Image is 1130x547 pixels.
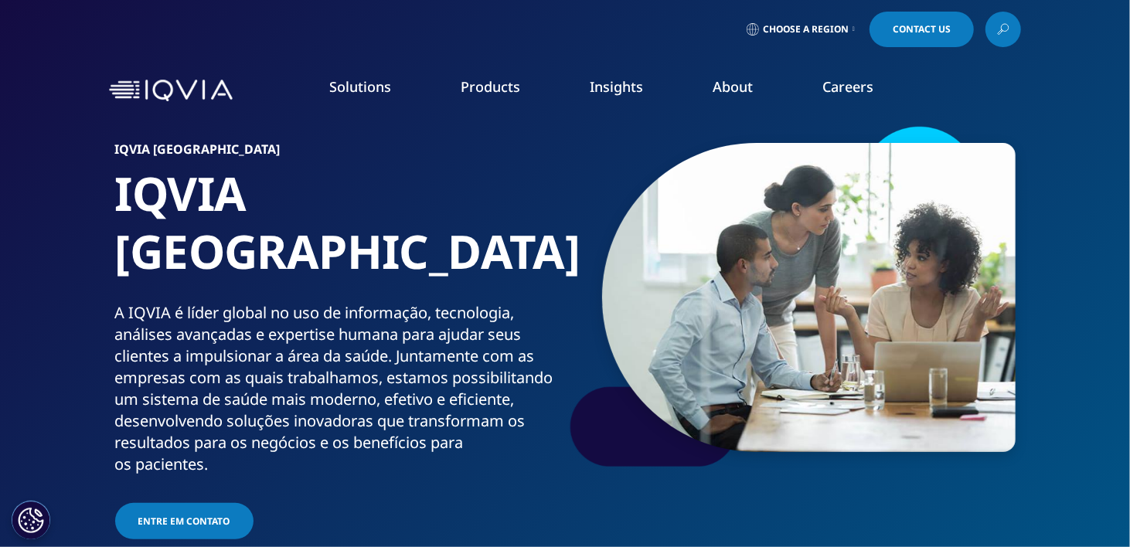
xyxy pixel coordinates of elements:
[115,165,560,302] h1: IQVIA [GEOGRAPHIC_DATA]
[590,77,643,96] a: Insights
[713,77,753,96] a: About
[329,77,391,96] a: Solutions
[115,143,560,165] h6: IQVIA [GEOGRAPHIC_DATA]
[115,503,254,539] a: Entre em contato
[138,515,230,528] span: Entre em contato
[239,54,1021,127] nav: Primary
[870,12,974,47] a: Contact Us
[461,77,520,96] a: Products
[893,25,951,34] span: Contact Us
[115,302,560,475] div: A IQVIA é líder global no uso de informação, tecnologia, análises avançadas e expertise humana pa...
[763,23,849,36] span: Choose a Region
[12,501,50,539] button: Definições de cookies
[602,143,1016,452] img: 106_small-group-discussion.jpg
[822,77,873,96] a: Careers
